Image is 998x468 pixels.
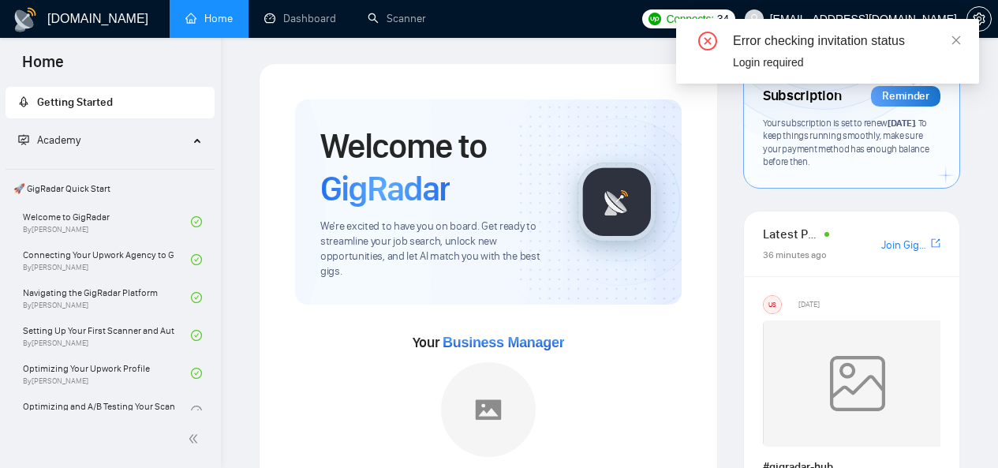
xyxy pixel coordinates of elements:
[191,292,202,303] span: check-circle
[191,330,202,341] span: check-circle
[763,320,952,447] img: weqQh+iSagEgQAAAABJRU5ErkJggg==
[733,32,960,51] div: Error checking invitation status
[185,12,233,25] a: homeHome
[18,96,29,107] span: rocket
[764,296,781,313] div: US
[23,280,191,315] a: Navigating the GigRadar PlatformBy[PERSON_NAME]
[944,414,982,452] iframe: Intercom live chat
[698,32,717,51] span: close-circle
[733,54,960,71] div: Login required
[717,10,729,28] span: 34
[881,237,928,254] a: Join GigRadar Slack Community
[6,87,215,118] li: Getting Started
[9,51,77,84] span: Home
[763,249,827,260] span: 36 minutes ago
[7,173,213,204] span: 🚀 GigRadar Quick Start
[966,13,992,25] a: setting
[23,356,191,391] a: Optimizing Your Upwork ProfileBy[PERSON_NAME]
[320,125,552,210] h1: Welcome to
[18,134,29,145] span: fund-projection-screen
[37,95,113,109] span: Getting Started
[191,406,202,417] span: check-circle
[888,117,914,129] span: [DATE]
[188,431,204,447] span: double-left
[320,167,450,210] span: GigRadar
[798,298,820,312] span: [DATE]
[441,362,536,457] img: placeholder.png
[577,163,656,241] img: gigradar-logo.png
[931,236,940,251] a: export
[931,237,940,249] span: export
[649,13,661,25] img: upwork-logo.png
[763,224,820,244] span: Latest Posts from the GigRadar Community
[191,254,202,265] span: check-circle
[23,318,191,353] a: Setting Up Your First Scanner and Auto-BidderBy[PERSON_NAME]
[749,13,760,24] span: user
[191,368,202,379] span: check-circle
[413,334,565,351] span: Your
[191,216,202,227] span: check-circle
[967,13,991,25] span: setting
[320,219,552,279] span: We're excited to have you on board. Get ready to streamline your job search, unlock new opportuni...
[18,133,80,147] span: Academy
[23,394,191,429] a: Optimizing and A/B Testing Your Scanner for Better Results
[264,12,336,25] a: dashboardDashboard
[13,7,38,32] img: logo
[443,335,564,350] span: Business Manager
[37,133,80,147] span: Academy
[666,10,713,28] span: Connects:
[23,242,191,277] a: Connecting Your Upwork Agency to GigRadarBy[PERSON_NAME]
[368,12,426,25] a: searchScanner
[23,204,191,239] a: Welcome to GigRadarBy[PERSON_NAME]
[763,117,929,168] span: Your subscription is set to renew . To keep things running smoothly, make sure your payment metho...
[951,35,962,46] span: close
[966,6,992,32] button: setting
